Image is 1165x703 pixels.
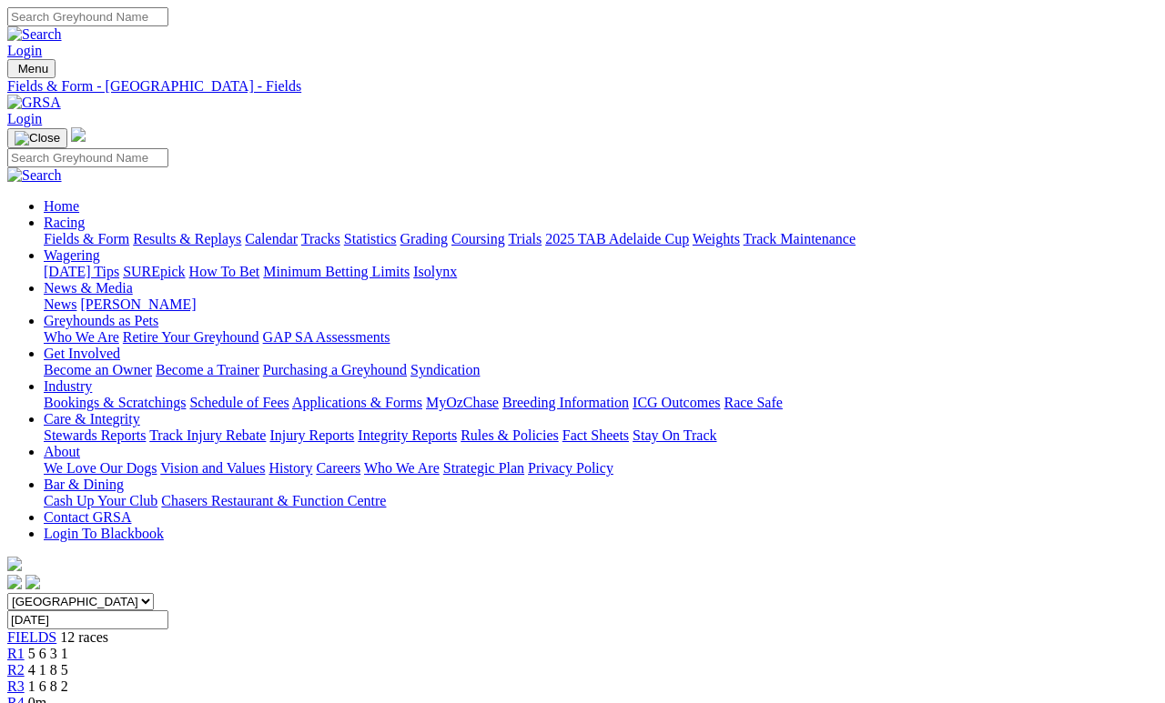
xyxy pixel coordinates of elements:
[7,148,168,167] input: Search
[80,296,196,312] a: [PERSON_NAME]
[25,575,40,589] img: twitter.svg
[344,231,397,246] a: Statistics
[60,629,108,645] span: 12 races
[633,427,716,443] a: Stay On Track
[44,395,1158,411] div: Industry
[461,427,559,443] a: Rules & Policies
[44,264,119,279] a: [DATE] Tips
[44,362,1158,378] div: Get Involved
[7,26,62,43] img: Search
[7,662,25,678] a: R2
[7,111,42,126] a: Login
[123,329,259,345] a: Retire Your Greyhound
[18,62,48,75] span: Menu
[149,427,266,443] a: Track Injury Rebate
[245,231,298,246] a: Calendar
[744,231,856,246] a: Track Maintenance
[263,264,410,279] a: Minimum Betting Limits
[161,493,386,508] a: Chasers Restaurant & Function Centre
[7,95,61,111] img: GRSA
[44,215,85,230] a: Racing
[44,231,1158,247] div: Racing
[7,678,25,694] a: R3
[44,460,157,476] a: We Love Our Dogs
[451,231,505,246] a: Coursing
[7,78,1158,95] a: Fields & Form - [GEOGRAPHIC_DATA] - Fields
[44,313,158,328] a: Greyhounds as Pets
[562,427,629,443] a: Fact Sheets
[44,427,146,443] a: Stewards Reports
[443,460,524,476] a: Strategic Plan
[44,444,80,459] a: About
[528,460,613,476] a: Privacy Policy
[7,575,22,589] img: facebook.svg
[316,460,360,476] a: Careers
[358,427,457,443] a: Integrity Reports
[44,427,1158,444] div: Care & Integrity
[7,629,56,645] a: FIELDS
[44,395,186,410] a: Bookings & Scratchings
[44,329,1158,346] div: Greyhounds as Pets
[44,460,1158,477] div: About
[364,460,440,476] a: Who We Are
[633,395,720,410] a: ICG Outcomes
[44,477,124,492] a: Bar & Dining
[123,264,185,279] a: SUREpick
[545,231,689,246] a: 2025 TAB Adelaide Cup
[508,231,542,246] a: Trials
[44,198,79,214] a: Home
[7,167,62,184] img: Search
[7,557,22,571] img: logo-grsa-white.png
[693,231,740,246] a: Weights
[133,231,241,246] a: Results & Replays
[44,526,164,541] a: Login To Blackbook
[44,378,92,394] a: Industry
[44,509,131,525] a: Contact GRSA
[400,231,448,246] a: Grading
[156,362,259,377] a: Become a Trainer
[28,646,68,661] span: 5 6 3 1
[189,395,289,410] a: Schedule of Fees
[44,231,129,246] a: Fields & Form
[263,362,407,377] a: Purchasing a Greyhound
[44,346,120,361] a: Get Involved
[301,231,340,246] a: Tracks
[44,329,119,345] a: Who We Are
[7,59,56,78] button: Toggle navigation
[269,427,354,443] a: Injury Reports
[44,280,133,296] a: News & Media
[44,493,1158,509] div: Bar & Dining
[28,662,68,678] span: 4 1 8 5
[502,395,629,410] a: Breeding Information
[268,460,312,476] a: History
[7,610,168,629] input: Select date
[160,460,265,476] a: Vision and Values
[15,131,60,146] img: Close
[71,127,86,142] img: logo-grsa-white.png
[7,128,67,148] button: Toggle navigation
[426,395,499,410] a: MyOzChase
[44,411,140,427] a: Care & Integrity
[189,264,260,279] a: How To Bet
[7,7,168,26] input: Search
[413,264,457,279] a: Isolynx
[44,296,1158,313] div: News & Media
[44,264,1158,280] div: Wagering
[44,493,157,508] a: Cash Up Your Club
[724,395,782,410] a: Race Safe
[44,296,76,312] a: News
[410,362,480,377] a: Syndication
[263,329,390,345] a: GAP SA Assessments
[28,678,68,694] span: 1 6 8 2
[7,43,42,58] a: Login
[292,395,422,410] a: Applications & Forms
[44,362,152,377] a: Become an Owner
[7,646,25,661] a: R1
[44,247,100,263] a: Wagering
